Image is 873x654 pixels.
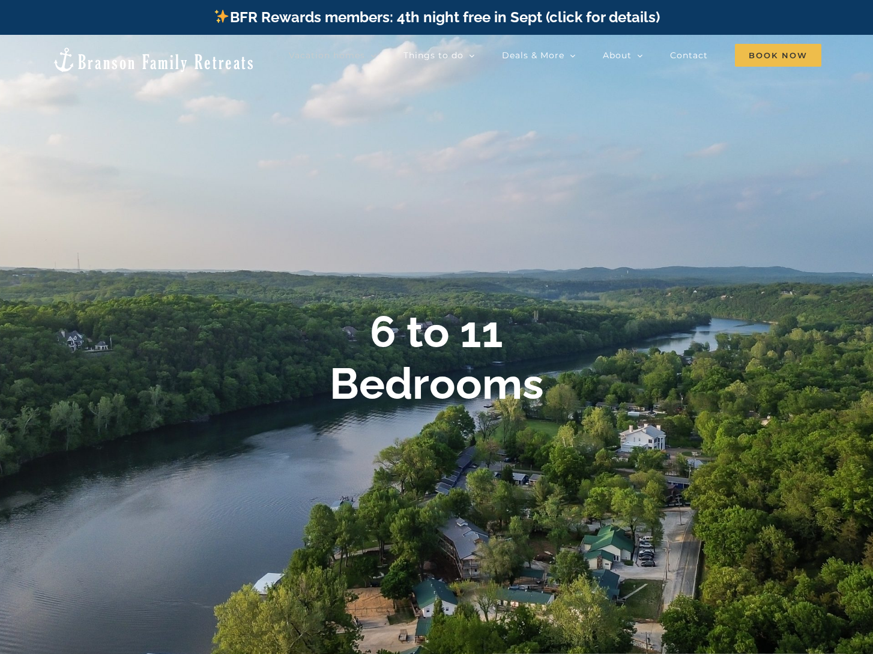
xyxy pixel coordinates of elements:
[670,51,708,59] span: Contact
[603,43,643,67] a: About
[289,43,821,67] nav: Main Menu
[213,8,659,26] a: BFR Rewards members: 4th night free in Sept (click for details)
[502,51,564,59] span: Deals & More
[330,306,544,409] b: 6 to 11 Bedrooms
[214,9,229,23] img: ✨
[735,44,821,67] span: Book Now
[289,51,365,59] span: Vacation homes
[735,43,821,67] a: Book Now
[670,43,708,67] a: Contact
[289,43,376,67] a: Vacation homes
[603,51,632,59] span: About
[502,43,576,67] a: Deals & More
[52,46,255,73] img: Branson Family Retreats Logo
[403,43,475,67] a: Things to do
[403,51,464,59] span: Things to do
